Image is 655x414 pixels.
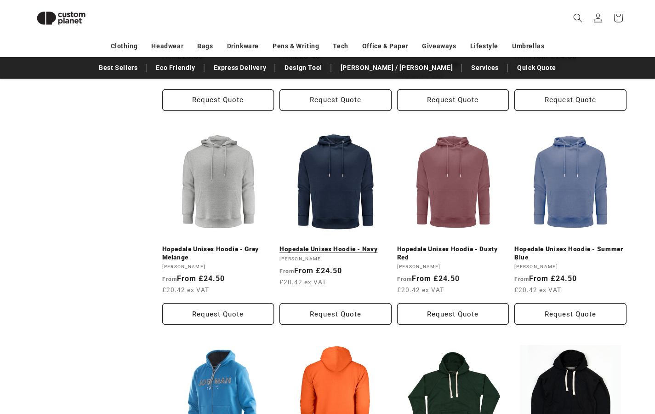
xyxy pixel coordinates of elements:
[111,38,138,54] a: Clothing
[397,245,509,261] a: Hopedale Unisex Hoodie - Dusty Red
[609,370,655,414] iframe: Chat Widget
[279,303,392,325] button: Request Quote
[209,60,271,76] a: Express Delivery
[280,60,327,76] a: Design Tool
[279,89,392,111] button: Request Quote
[470,38,498,54] a: Lifestyle
[513,60,561,76] a: Quick Quote
[151,38,183,54] a: Headwear
[397,89,509,111] button: Request Quote
[514,245,627,261] a: Hopedale Unisex Hoodie - Summer Blue
[151,60,199,76] a: Eco Friendly
[279,245,392,253] a: Hopedale Unisex Hoodie - Navy
[227,38,259,54] a: Drinkware
[514,89,627,111] button: Request Quote
[362,38,408,54] a: Office & Paper
[422,38,456,54] a: Giveaways
[568,8,588,28] summary: Search
[333,38,348,54] a: Tech
[336,60,457,76] a: [PERSON_NAME] / [PERSON_NAME]
[94,60,142,76] a: Best Sellers
[162,89,274,111] button: Request Quote
[29,4,93,33] img: Custom Planet
[514,303,627,325] button: Request Quote
[467,60,503,76] a: Services
[162,245,274,261] a: Hopedale Unisex Hoodie - Grey Melange
[397,303,509,325] button: Request Quote
[512,38,544,54] a: Umbrellas
[162,303,274,325] button: Request Quote
[273,38,319,54] a: Pens & Writing
[197,38,213,54] a: Bags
